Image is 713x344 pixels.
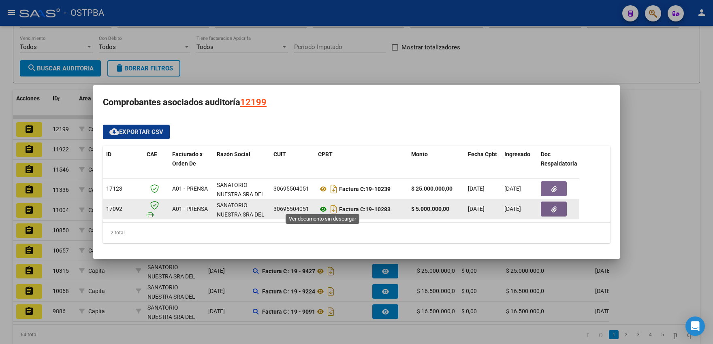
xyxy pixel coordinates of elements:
span: CPBT [318,151,333,157]
strong: $ 5.000.000,00 [411,206,449,212]
datatable-header-cell: Facturado x Orden De [169,146,213,181]
datatable-header-cell: Ingresado [501,146,538,181]
span: CAE [147,151,157,157]
span: Exportar CSV [109,128,163,136]
datatable-header-cell: CAE [143,146,169,181]
span: Factura C: [339,186,365,192]
span: A01 - PRENSA [172,206,208,212]
span: Fecha Cpbt [468,151,497,157]
span: Monto [411,151,428,157]
datatable-header-cell: Monto [408,146,465,181]
strong: 19-10239 [339,186,391,192]
span: Facturado x Orden De [172,151,203,167]
span: Factura C: [339,206,365,212]
datatable-header-cell: Razón Social [213,146,270,181]
button: Exportar CSV [103,125,170,139]
i: Descargar documento [329,183,339,195]
h3: Comprobantes asociados auditoría [103,95,610,110]
span: 30695504051 [273,206,309,212]
div: 17123 [106,184,140,193]
mat-icon: cloud_download [109,127,119,136]
span: [DATE] [504,185,521,192]
datatable-header-cell: CUIT [270,146,315,181]
span: [DATE] [468,185,485,192]
span: A01 - PRENSA [172,185,208,192]
datatable-header-cell: CPBT [315,146,408,181]
div: Open Intercom Messenger [685,316,705,336]
div: 12199 [240,95,267,110]
span: 30695504051 [273,185,309,192]
span: CUIT [273,151,286,157]
i: Descargar documento [329,203,339,216]
div: SANATORIO NUESTRA SRA DEL PILAR SA [217,201,267,228]
strong: $ 25.000.000,00 [411,185,453,192]
span: Razón Social [217,151,250,157]
datatable-header-cell: Doc Respaldatoria [538,146,586,181]
span: Doc Respaldatoria [541,151,577,167]
span: [DATE] [468,206,485,212]
span: Ingresado [504,151,530,157]
div: 2 total [103,223,610,243]
datatable-header-cell: Fecha Cpbt [465,146,501,181]
strong: 19-10283 [339,206,391,212]
div: SANATORIO NUESTRA SRA DEL PILAR SA [217,180,267,208]
span: ID [106,151,111,157]
div: 17092 [106,204,140,214]
span: [DATE] [504,206,521,212]
datatable-header-cell: ID [103,146,143,181]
